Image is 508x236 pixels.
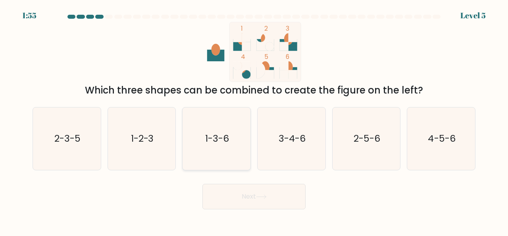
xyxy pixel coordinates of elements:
tspan: 6 [286,53,289,61]
text: 3-4-6 [279,132,306,145]
text: 1-2-3 [131,132,154,145]
button: Next [202,184,306,209]
text: 4-5-6 [428,132,456,145]
text: 2-3-5 [54,132,81,145]
tspan: 3 [286,24,289,33]
tspan: 5 [264,53,268,61]
text: 2-5-6 [354,132,380,145]
tspan: 4 [241,53,245,61]
tspan: 1 [241,24,243,33]
div: Which three shapes can be combined to create the figure on the left? [37,83,471,98]
text: 1-3-6 [205,132,229,145]
div: 1:55 [22,10,37,21]
tspan: 2 [264,24,268,33]
div: Level 5 [460,10,486,21]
